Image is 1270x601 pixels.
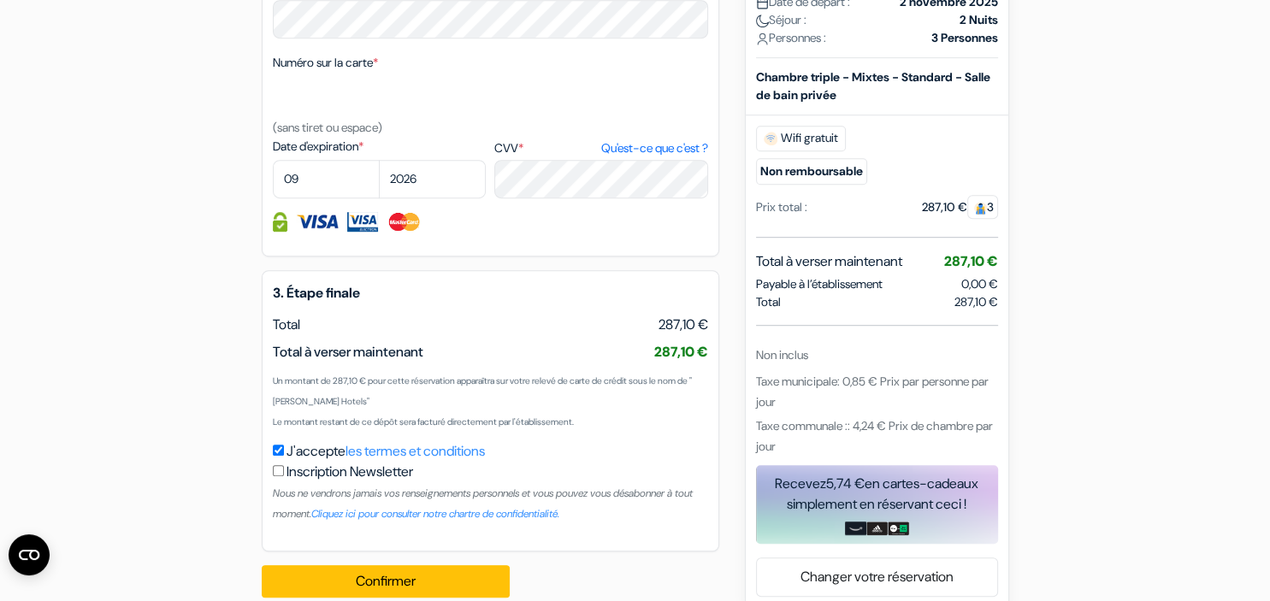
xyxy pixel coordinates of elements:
span: 287,10 € [944,252,998,270]
img: Visa [296,212,339,232]
small: Non remboursable [756,158,867,185]
label: CVV [494,139,707,157]
img: Visa Electron [347,212,378,232]
strong: 3 Personnes [931,29,998,47]
a: les termes et conditions [346,442,485,460]
span: Total [273,315,300,333]
span: Total à verser maintenant [273,343,423,361]
small: Un montant de 287,10 € pour cette réservation apparaîtra sur votre relevé de carte de crédit sous... [273,375,692,407]
img: user_icon.svg [756,32,769,45]
button: Ouvrir le widget CMP [9,534,50,575]
small: (sans tiret ou espace) [273,120,382,135]
b: Chambre triple - Mixtes - Standard - Salle de bain privée [756,69,990,103]
img: uber-uber-eats-card.png [888,521,909,535]
h5: 3. Étape finale [273,285,708,301]
span: Wifi gratuit [756,126,846,151]
img: free_wifi.svg [764,132,777,145]
div: Prix total : [756,198,807,216]
button: Confirmer [262,565,510,598]
div: 287,10 € [922,198,998,216]
span: 3 [967,195,998,219]
strong: 2 Nuits [960,11,998,29]
span: Personnes : [756,29,826,47]
img: moon.svg [756,15,769,27]
a: Cliquez ici pour consulter notre chartre de confidentialité. [311,507,559,521]
span: 5,74 € [826,474,865,492]
span: Taxe municipale: 0,85 € Prix par personne par jour [756,374,989,410]
small: Nous ne vendrons jamais vos renseignements personnels et vous pouvez vous désabonner à tout moment. [273,486,693,521]
img: amazon-card-no-text.png [845,521,866,535]
label: J'accepte [286,441,485,462]
span: Séjour : [756,11,806,29]
span: Total à verser maintenant [756,251,902,272]
label: Numéro sur la carte [273,54,378,72]
img: Information de carte de crédit entièrement encryptée et sécurisée [273,212,287,232]
span: 287,10 € [654,343,708,361]
img: guest.svg [974,202,987,215]
img: adidas-card.png [866,521,888,535]
img: Master Card [387,212,422,232]
div: Non inclus [756,346,998,364]
span: 287,10 € [954,293,998,311]
label: Date d'expiration [273,138,486,156]
span: Total [756,293,781,311]
div: Recevez en cartes-cadeaux simplement en réservant ceci ! [756,474,998,515]
span: Payable à l’établissement [756,275,883,293]
a: Qu'est-ce que c'est ? [600,139,707,157]
label: Inscription Newsletter [286,462,413,482]
span: 287,10 € [659,315,708,335]
small: Le montant restant de ce dépôt sera facturé directement par l'établissement. [273,416,574,427]
span: Taxe communale :: 4,24 € Prix de chambre par jour [756,418,993,454]
a: Changer votre réservation [757,561,997,593]
span: 0,00 € [961,276,998,292]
